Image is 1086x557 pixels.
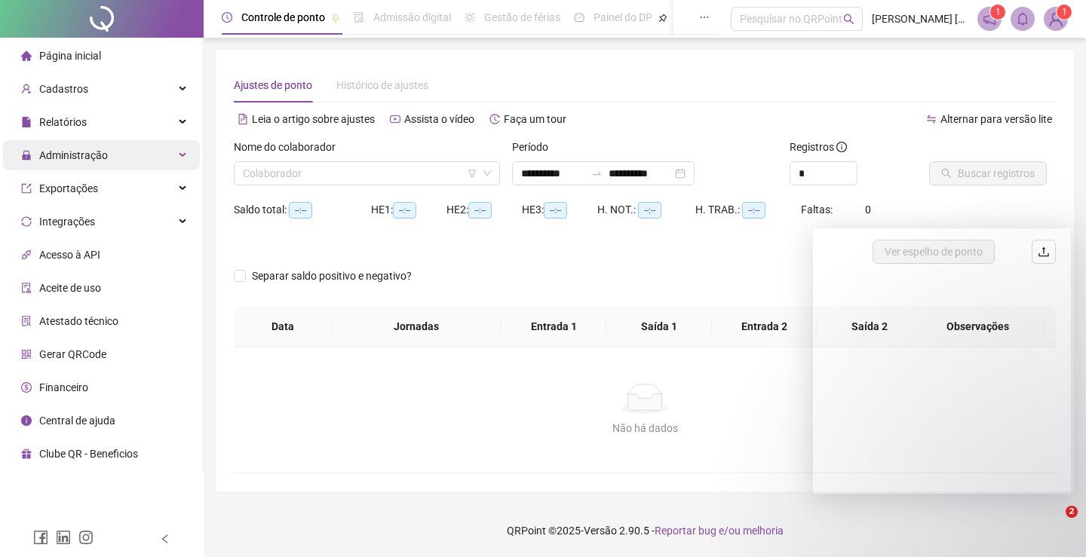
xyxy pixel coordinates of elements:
[56,530,71,545] span: linkedin
[39,282,101,294] span: Aceite de uso
[584,525,617,537] span: Versão
[21,316,32,326] span: solution
[393,202,416,219] span: --:--
[21,283,32,293] span: audit
[39,116,87,128] span: Relatórios
[331,14,340,23] span: pushpin
[655,525,784,537] span: Reportar bug e/ou melhoria
[21,84,32,94] span: user-add
[790,139,847,155] span: Registros
[699,12,710,23] span: ellipsis
[246,268,418,284] span: Separar saldo positivo e negativo?
[712,306,818,347] th: Entrada 2
[332,306,502,347] th: Jornadas
[512,139,558,155] label: Período
[252,420,1038,436] div: Não há dados
[21,415,32,426] span: info-circle
[234,306,332,347] th: Data
[983,12,996,26] span: notification
[336,79,428,91] span: Histórico de ajustes
[597,201,695,219] div: H. NOT.:
[591,167,603,179] span: swap-right
[813,228,1071,494] iframe: Intercom live chat mensagem
[522,201,597,219] div: HE 3:
[39,216,95,228] span: Integrações
[1057,5,1072,20] sup: Atualize o seu contato no menu Meus Dados
[39,182,98,194] span: Exportações
[926,114,937,124] span: swap
[21,183,32,194] span: export
[390,114,400,124] span: youtube
[78,530,94,545] span: instagram
[995,7,1001,17] span: 1
[468,169,477,178] span: filter
[489,114,500,124] span: history
[843,14,854,25] span: search
[21,50,32,61] span: home
[574,12,584,23] span: dashboard
[21,216,32,227] span: sync
[446,201,522,219] div: HE 2:
[658,14,667,23] span: pushpin
[484,11,560,23] span: Gestão de férias
[39,149,108,161] span: Administração
[21,349,32,360] span: qrcode
[39,249,100,261] span: Acesso à API
[39,315,118,327] span: Atestado técnico
[638,202,661,219] span: --:--
[1035,506,1071,542] iframe: Intercom live chat
[21,382,32,393] span: dollar
[801,204,835,216] span: Faltas:
[606,306,712,347] th: Saída 1
[204,504,1086,557] footer: QRPoint © 2025 - 2.90.5 -
[238,114,248,124] span: file-text
[160,534,170,544] span: left
[594,11,652,23] span: Painel do DP
[289,202,312,219] span: --:--
[21,117,32,127] span: file
[354,12,364,23] span: file-done
[468,202,492,219] span: --:--
[234,79,312,91] span: Ajustes de ponto
[1062,7,1067,17] span: 1
[940,113,1052,125] span: Alternar para versão lite
[504,113,566,125] span: Faça um tour
[39,348,106,360] span: Gerar QRCode
[1016,12,1029,26] span: bell
[404,113,474,125] span: Assista o vídeo
[695,201,801,219] div: H. TRAB.:
[465,12,475,23] span: sun
[502,306,607,347] th: Entrada 1
[21,448,32,459] span: gift
[21,249,32,260] span: api
[1045,8,1067,30] img: 36447
[39,415,115,427] span: Central de ajuda
[990,5,1005,20] sup: 1
[371,201,446,219] div: HE 1:
[872,11,968,27] span: [PERSON_NAME] [PERSON_NAME]
[544,202,567,219] span: --:--
[21,150,32,161] span: lock
[39,83,88,95] span: Cadastros
[865,204,871,216] span: 0
[234,201,371,219] div: Saldo total:
[929,161,1047,185] button: Buscar registros
[39,50,101,62] span: Página inicial
[234,139,345,155] label: Nome do colaborador
[222,12,232,23] span: clock-circle
[742,202,765,219] span: --:--
[591,167,603,179] span: to
[39,381,88,393] span: Financeiro
[373,11,451,23] span: Admissão digital
[252,113,375,125] span: Leia o artigo sobre ajustes
[836,142,847,152] span: info-circle
[483,169,492,178] span: down
[33,530,48,545] span: facebook
[1066,506,1078,518] span: 2
[39,448,138,460] span: Clube QR - Beneficios
[241,11,325,23] span: Controle de ponto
